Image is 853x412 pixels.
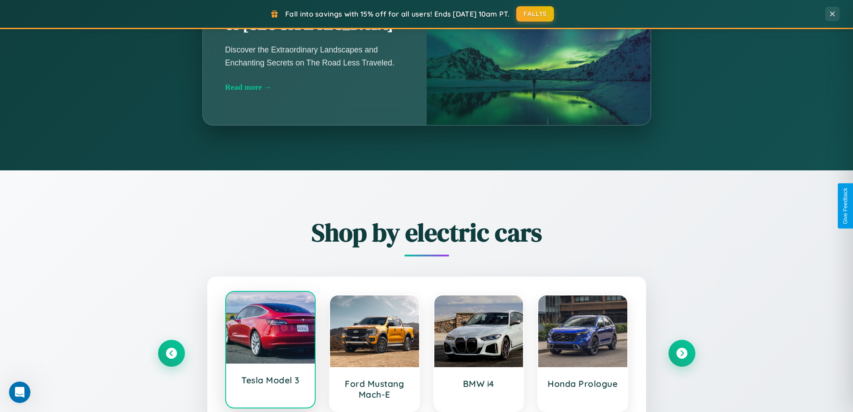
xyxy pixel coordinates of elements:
div: Read more → [225,82,404,92]
h3: Ford Mustang Mach-E [339,378,410,400]
p: Discover the Extraordinary Landscapes and Enchanting Secrets on The Road Less Traveled. [225,43,404,69]
h3: BMW i4 [443,378,514,389]
button: FALL15 [516,6,554,22]
span: Fall into savings with 15% off for all users! Ends [DATE] 10am PT. [285,9,510,18]
div: Give Feedback [842,188,849,224]
iframe: Intercom live chat [9,382,30,403]
h3: Tesla Model 3 [235,375,306,386]
h3: Honda Prologue [547,378,618,389]
h2: Shop by electric cars [158,215,695,250]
